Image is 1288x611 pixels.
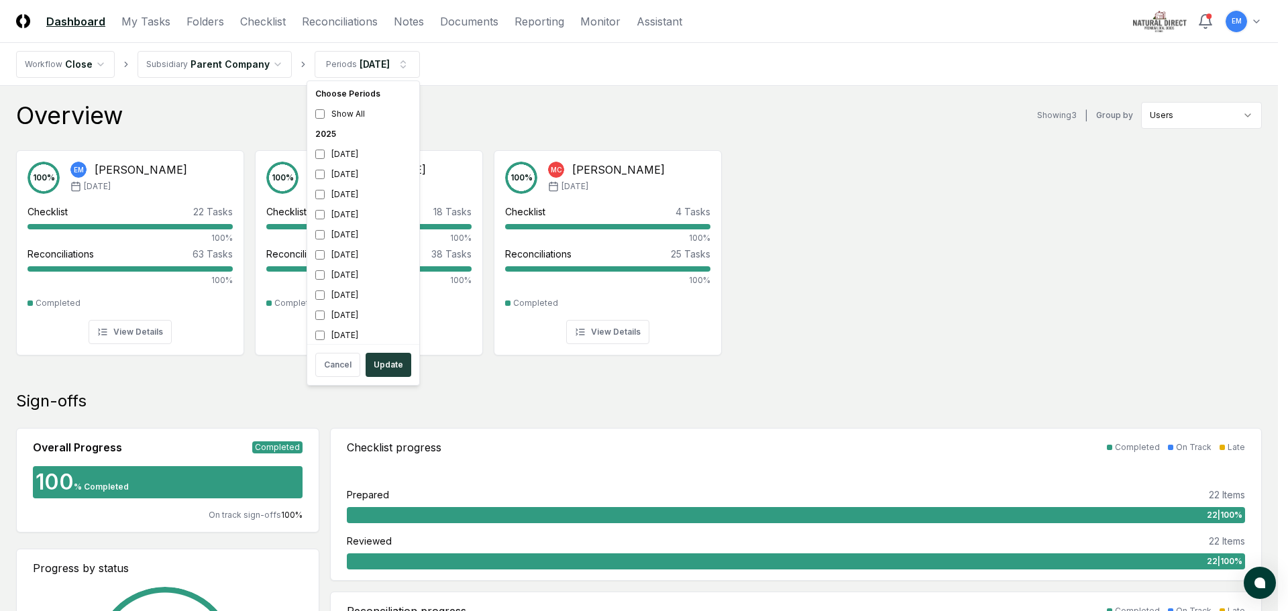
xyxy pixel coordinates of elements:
div: Choose Periods [310,84,417,104]
div: Show All [310,104,417,124]
div: [DATE] [310,205,417,225]
div: 2025 [310,124,417,144]
div: [DATE] [310,225,417,245]
button: Update [366,353,411,377]
div: [DATE] [310,325,417,345]
div: [DATE] [310,144,417,164]
div: [DATE] [310,164,417,184]
div: [DATE] [310,184,417,205]
div: [DATE] [310,245,417,265]
div: [DATE] [310,285,417,305]
div: [DATE] [310,265,417,285]
button: Cancel [315,353,360,377]
div: [DATE] [310,305,417,325]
